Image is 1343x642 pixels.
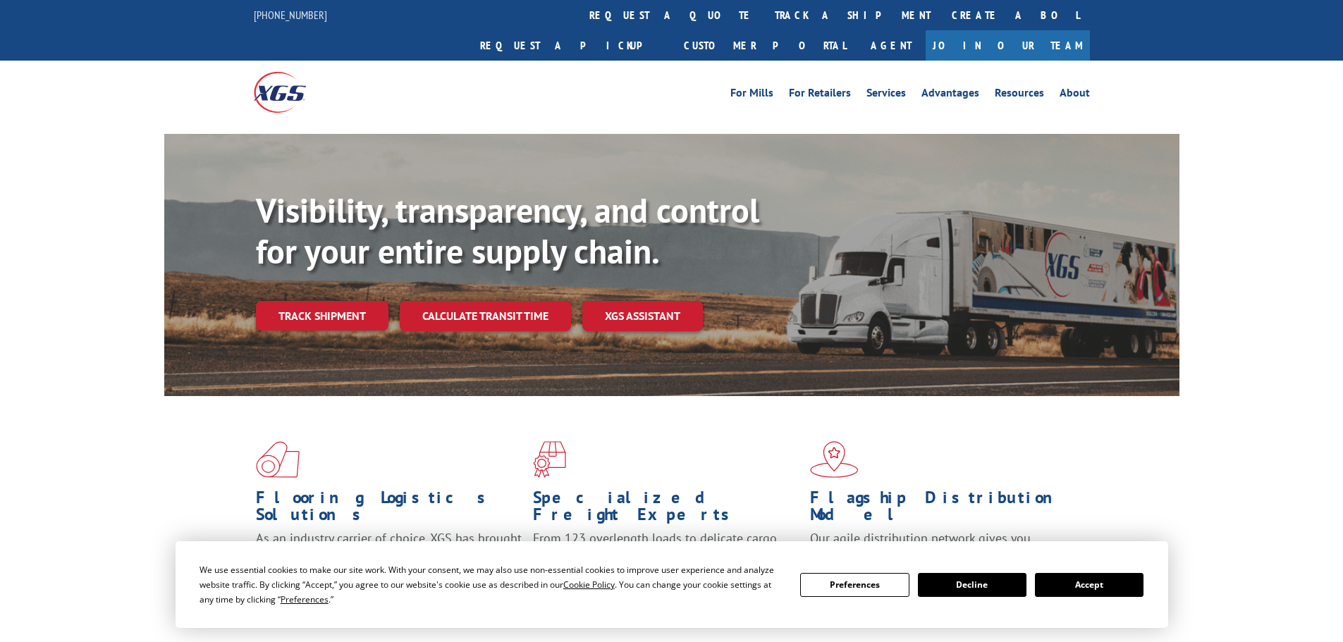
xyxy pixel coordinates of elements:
[800,573,909,597] button: Preferences
[256,530,522,580] span: As an industry carrier of choice, XGS has brought innovation and dedication to flooring logistics...
[176,541,1168,628] div: Cookie Consent Prompt
[1060,87,1090,103] a: About
[254,8,327,22] a: [PHONE_NUMBER]
[533,530,799,593] p: From 123 overlength loads to delicate cargo, our experienced staff knows the best way to move you...
[730,87,773,103] a: For Mills
[673,30,857,61] a: Customer Portal
[810,530,1069,563] span: Our agile distribution network gives you nationwide inventory management on demand.
[470,30,673,61] a: Request a pickup
[1035,573,1143,597] button: Accept
[995,87,1044,103] a: Resources
[926,30,1090,61] a: Join Our Team
[918,573,1026,597] button: Decline
[400,301,571,331] a: Calculate transit time
[533,489,799,530] h1: Specialized Freight Experts
[533,441,566,478] img: xgs-icon-focused-on-flooring-red
[810,441,859,478] img: xgs-icon-flagship-distribution-model-red
[256,489,522,530] h1: Flooring Logistics Solutions
[256,301,388,331] a: Track shipment
[200,562,783,607] div: We use essential cookies to make our site work. With your consent, we may also use non-essential ...
[256,188,759,273] b: Visibility, transparency, and control for your entire supply chain.
[563,579,615,591] span: Cookie Policy
[582,301,703,331] a: XGS ASSISTANT
[789,87,851,103] a: For Retailers
[857,30,926,61] a: Agent
[866,87,906,103] a: Services
[281,593,329,605] span: Preferences
[810,489,1077,530] h1: Flagship Distribution Model
[256,441,300,478] img: xgs-icon-total-supply-chain-intelligence-red
[921,87,979,103] a: Advantages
